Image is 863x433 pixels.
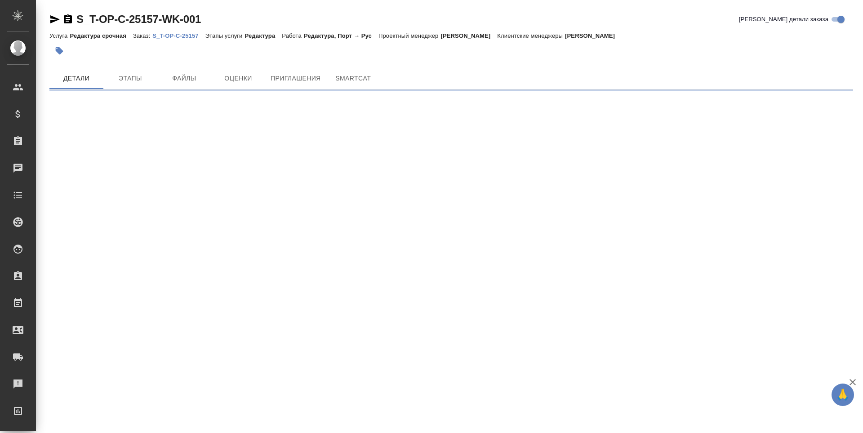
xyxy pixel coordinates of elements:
p: Работа [282,32,304,39]
p: Заказ: [133,32,152,39]
span: SmartCat [332,73,375,84]
p: Услуга [49,32,70,39]
p: [PERSON_NAME] [440,32,497,39]
span: Детали [55,73,98,84]
p: Этапы услуги [205,32,245,39]
p: Редактура, Порт → Рус [304,32,378,39]
p: Проектный менеджер [378,32,440,39]
p: Редактура [245,32,282,39]
span: [PERSON_NAME] детали заказа [739,15,828,24]
span: Оценки [217,73,260,84]
span: Приглашения [271,73,321,84]
p: Клиентские менеджеры [497,32,565,39]
span: Файлы [163,73,206,84]
p: S_T-OP-C-25157 [152,32,205,39]
span: Этапы [109,73,152,84]
p: [PERSON_NAME] [565,32,622,39]
a: S_T-OP-C-25157 [152,31,205,39]
a: S_T-OP-C-25157-WK-001 [76,13,201,25]
span: 🙏 [835,385,850,404]
button: Добавить тэг [49,41,69,61]
button: 🙏 [832,384,854,406]
button: Скопировать ссылку [62,14,73,25]
p: Редактура срочная [70,32,133,39]
button: Скопировать ссылку для ЯМессенджера [49,14,60,25]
